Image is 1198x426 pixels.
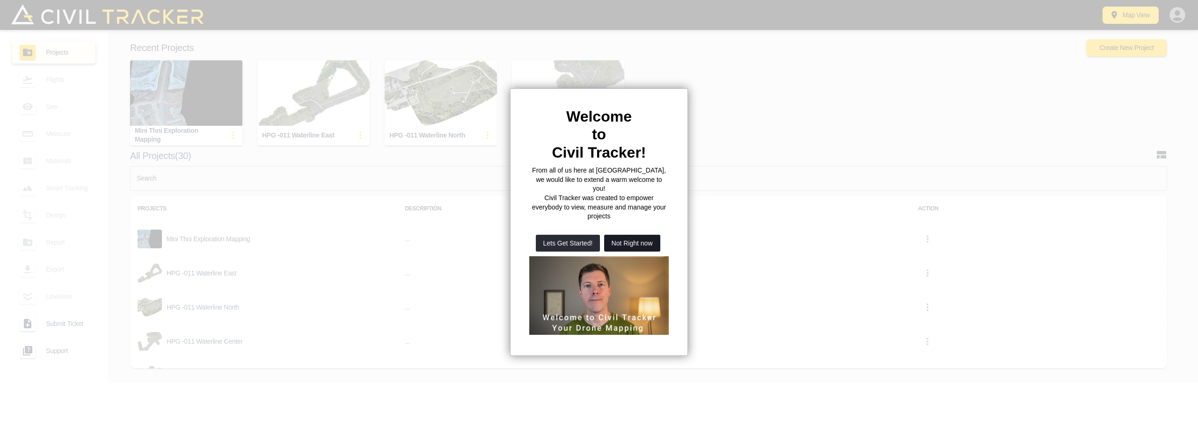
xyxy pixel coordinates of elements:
[529,144,669,161] h2: Civil Tracker!
[529,166,669,194] p: From all of us here at [GEOGRAPHIC_DATA], we would like to extend a warm welcome to you!
[529,194,669,221] p: Civil Tracker was created to empower everybody to view, measure and manage your projects
[604,235,660,252] button: Not Right now
[529,108,669,125] h2: Welcome
[529,125,669,143] h2: to
[536,235,600,252] button: Lets Get Started!
[529,256,669,335] iframe: Welcome to Civil Tracker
